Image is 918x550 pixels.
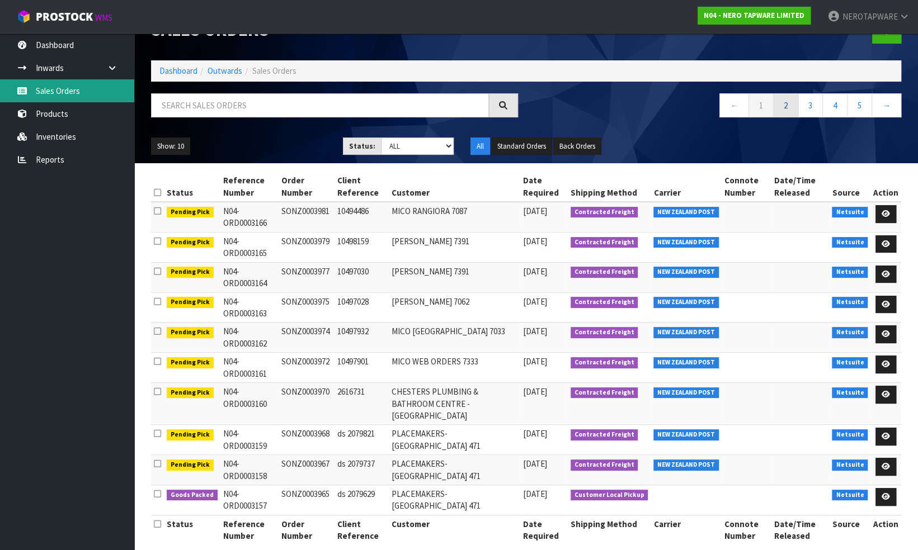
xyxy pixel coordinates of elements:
span: [DATE] [523,458,547,469]
span: [DATE] [523,356,547,367]
span: NEW ZEALAND POST [653,429,719,440]
td: ds 2079737 [335,455,389,485]
th: Client Reference [335,515,389,544]
td: [PERSON_NAME] 7062 [389,292,520,323]
span: Netsuite [832,429,868,440]
td: 10497932 [335,323,389,353]
span: NEW ZEALAND POST [653,357,719,368]
span: Pending Pick [167,429,214,440]
a: Outwards [208,65,242,76]
td: MICO RANGIORA 7087 [389,202,520,232]
span: Contracted Freight [571,237,638,248]
span: [DATE] [523,386,547,397]
button: Standard Orders [491,137,552,155]
th: Date/Time Released [771,172,829,202]
td: SONZ0003974 [279,323,335,353]
span: Netsuite [832,387,868,399]
span: Pending Pick [167,207,214,218]
th: Customer [389,515,520,544]
span: Contracted Freight [571,297,638,308]
th: Source [829,515,870,544]
span: Pending Pick [167,387,214,399]
small: WMS [95,12,112,23]
span: Contracted Freight [571,459,638,471]
td: SONZ0003967 [279,455,335,485]
button: Show: 10 [151,137,190,155]
th: Date/Time Released [771,515,829,544]
td: PLACEMAKERS-[GEOGRAPHIC_DATA] 471 [389,425,520,455]
button: All [470,137,490,155]
td: 2616731 [335,383,389,425]
td: MICO [GEOGRAPHIC_DATA] 7033 [389,323,520,353]
strong: Status: [349,141,375,151]
th: Carrier [651,515,722,544]
td: MICO WEB ORDERS 7333 [389,353,520,383]
span: Sales Orders [252,65,296,76]
td: 10494486 [335,202,389,232]
td: PLACEMAKERS-[GEOGRAPHIC_DATA] 471 [389,485,520,515]
h1: Sales Orders [151,20,518,40]
th: Reference Number [220,172,279,202]
td: N04-ORD0003163 [220,292,279,323]
td: 10497028 [335,292,389,323]
span: Pending Pick [167,297,214,308]
th: Order Number [279,515,335,544]
td: SONZ0003968 [279,425,335,455]
th: Shipping Method [568,515,651,544]
span: Netsuite [832,490,868,501]
span: Netsuite [832,237,868,248]
strong: N04 - NERO TAPWARE LIMITED [704,11,804,20]
th: Status [164,515,220,544]
th: Status [164,172,220,202]
span: Pending Pick [167,327,214,338]
th: Connote Number [722,172,771,202]
a: ← [719,93,749,117]
input: Search sales orders [151,93,489,117]
th: Connote Number [722,515,771,544]
th: Customer [389,172,520,202]
span: [DATE] [523,428,547,439]
a: 4 [822,93,848,117]
td: SONZ0003972 [279,353,335,383]
td: SONZ0003981 [279,202,335,232]
span: NEW ZEALAND POST [653,267,719,278]
td: N04-ORD0003159 [220,425,279,455]
span: ProStock [36,10,93,24]
button: Back Orders [553,137,601,155]
td: 10497901 [335,353,389,383]
td: SONZ0003977 [279,262,335,292]
span: [DATE] [523,326,547,336]
td: CHESTERS PLUMBING & BATHROOM CENTRE -[GEOGRAPHIC_DATA] [389,383,520,425]
span: [DATE] [523,296,547,307]
td: [PERSON_NAME] 7391 [389,232,520,262]
td: N04-ORD0003160 [220,383,279,425]
th: Client Reference [335,172,389,202]
th: Reference Number [220,515,279,544]
td: SONZ0003979 [279,232,335,262]
td: 10497030 [335,262,389,292]
span: Pending Pick [167,267,214,278]
td: N04-ORD0003165 [220,232,279,262]
td: N04-ORD0003164 [220,262,279,292]
th: Order Number [279,172,335,202]
td: N04-ORD0003166 [220,202,279,232]
span: [DATE] [523,206,547,216]
td: SONZ0003970 [279,383,335,425]
span: NEW ZEALAND POST [653,387,719,399]
nav: Page navigation [535,93,902,121]
th: Carrier [651,172,722,202]
span: NEW ZEALAND POST [653,459,719,471]
span: Pending Pick [167,357,214,368]
span: Netsuite [832,297,868,308]
span: Netsuite [832,459,868,471]
span: Contracted Freight [571,327,638,338]
span: Pending Pick [167,237,214,248]
td: ds 2079821 [335,425,389,455]
span: Contracted Freight [571,429,638,440]
a: 5 [847,93,872,117]
th: Date Required [520,515,568,544]
span: Netsuite [832,267,868,278]
span: NEW ZEALAND POST [653,297,719,308]
span: Contracted Freight [571,267,638,278]
td: N04-ORD0003158 [220,455,279,485]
